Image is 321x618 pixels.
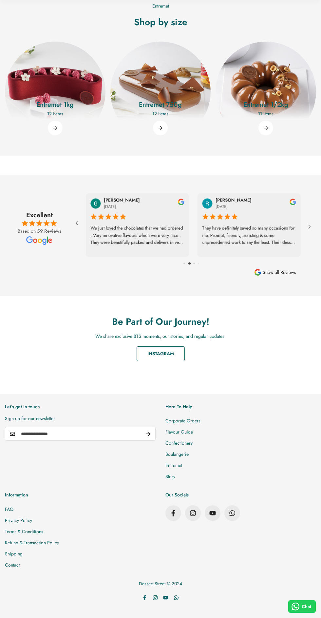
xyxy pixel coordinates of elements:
a: Entremet [165,462,182,469]
span: Show all Reviews [263,269,296,276]
a: Youtube [205,505,220,521]
div: Excellent [26,212,53,219]
h3: Information [5,492,156,498]
a: Instagram [153,595,158,600]
a: Confectionery [165,440,193,446]
a: Entremet 1kg [5,42,105,142]
span: Chat [302,603,311,610]
a: Entremet 1kg [11,100,99,110]
a: Privacy Policy [5,517,32,524]
a: Boulangerie [165,451,189,457]
h2: Be Part of Our Journey! [5,316,316,328]
a: FAQ [5,506,13,512]
a: review the reviwers [178,199,184,205]
div: Based on [18,228,61,235]
span: Dessert Street © 2024 [139,580,182,587]
h3: Our Socials [165,492,316,498]
img: User Image [202,198,212,208]
div: [PERSON_NAME] [104,197,140,204]
p: 11 items [222,110,310,117]
a: Entremet 750g [110,42,211,142]
b: 59 Reviews [37,228,61,234]
a: review the reviwers [290,199,296,205]
a: Facebook [165,505,181,521]
a: Instagram [185,505,201,521]
a: WhatsApp [174,595,179,600]
div: We just loved the chocolates that we had ordered . Very innovative flavours which were very nice ... [90,224,184,246]
div: [DATE] [216,204,228,210]
button: Chat [288,600,316,613]
h3: Here To Help [165,404,316,410]
p: Entremet [5,3,316,10]
a: Entremet 1/2kg [222,100,310,110]
h3: Let’s get in touch [5,404,156,410]
a: Terms & Conditions [5,528,43,535]
a: Entremet 1kg [48,121,63,135]
a: Refund & Transaction Policy [5,539,59,546]
a: WhatsApp [224,505,240,521]
button: Subscribe [141,427,156,441]
a: Entremet 750g [117,100,204,110]
a: Entremet 750g [153,121,168,135]
a: Entremet 1/2kg [258,121,273,135]
p: Sign up for our newsletter [5,415,156,422]
img: User Image [90,198,101,208]
h2: Shop by size [5,16,316,28]
div: [DATE] [104,204,116,210]
a: Show all Reviews [254,268,296,276]
a: 59 Reviews [36,228,61,234]
a: Facebook [142,595,147,600]
a: Corporate Orders [165,417,200,424]
div: We share exclusive BTS moments, our stories, and regular updates. [5,333,316,340]
div: [PERSON_NAME] [216,197,252,204]
div: They have definitely saved so many occasions for me. Prompt, friendly, assisting & some unprecede... [202,224,296,246]
p: 12 items [11,110,99,117]
a: Contact [5,562,20,568]
p: 12 items [117,110,204,117]
a: Entremet 1/2kg [216,42,316,142]
a: Youtube [163,595,168,600]
a: Flavour Guide [165,429,193,435]
a: Shipping [5,550,23,557]
a: Instagram [137,346,185,361]
a: Story [165,473,175,480]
